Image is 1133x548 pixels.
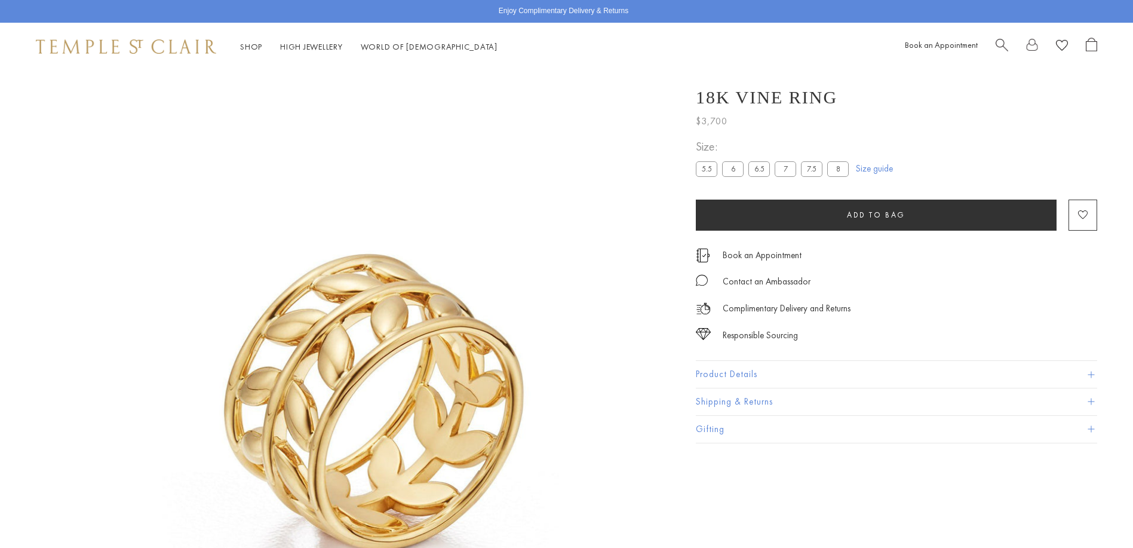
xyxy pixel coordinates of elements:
img: Temple St. Clair [36,39,216,54]
a: View Wishlist [1056,38,1068,56]
span: $3,700 [696,114,727,129]
a: Book an Appointment [905,39,978,50]
a: Size guide [856,163,893,174]
a: World of [DEMOGRAPHIC_DATA]World of [DEMOGRAPHIC_DATA] [361,41,498,52]
label: 7.5 [801,161,822,176]
label: 6 [722,161,744,176]
img: icon_delivery.svg [696,301,711,316]
a: Open Shopping Bag [1086,38,1097,56]
button: Shipping & Returns [696,388,1097,415]
label: 7 [775,161,796,176]
a: Search [996,38,1008,56]
label: 5.5 [696,161,717,176]
h1: 18K Vine Ring [696,87,837,108]
label: 8 [827,161,849,176]
span: Size: [696,137,853,157]
a: ShopShop [240,41,262,52]
a: High JewelleryHigh Jewellery [280,41,343,52]
div: Responsible Sourcing [723,328,798,343]
a: Book an Appointment [723,249,802,262]
img: icon_appointment.svg [696,249,710,262]
div: Contact an Ambassador [723,274,810,289]
button: Gifting [696,416,1097,443]
nav: Main navigation [240,39,498,54]
span: Add to bag [847,210,905,220]
img: MessageIcon-01_2.svg [696,274,708,286]
p: Complimentary Delivery and Returns [723,301,850,316]
img: icon_sourcing.svg [696,328,711,340]
button: Add to bag [696,200,1057,231]
p: Enjoy Complimentary Delivery & Returns [499,5,628,17]
button: Product Details [696,361,1097,388]
label: 6.5 [748,161,770,176]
